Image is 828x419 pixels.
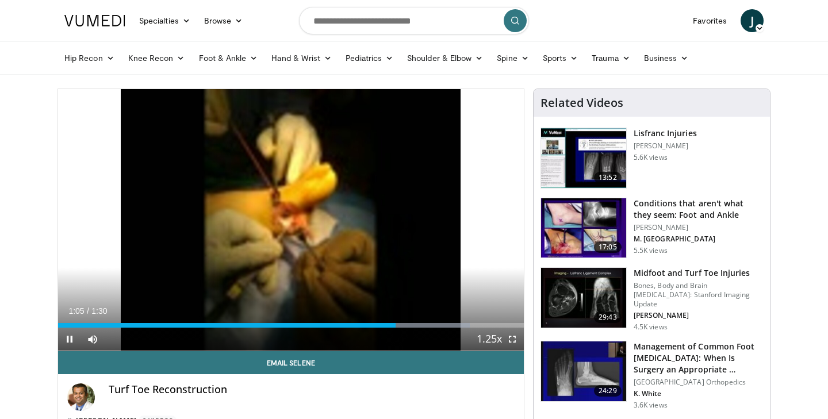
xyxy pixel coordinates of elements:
[594,172,622,183] span: 13:52
[540,341,763,410] a: 24:29 Management of Common Foot [MEDICAL_DATA]: When Is Surgery an Appropriate … [GEOGRAPHIC_DATA...
[594,241,622,253] span: 17:05
[634,378,763,387] p: [GEOGRAPHIC_DATA] Orthopedics
[637,47,696,70] a: Business
[540,96,623,110] h4: Related Videos
[132,9,197,32] a: Specialties
[299,7,529,34] input: Search topics, interventions
[490,47,535,70] a: Spine
[540,128,763,189] a: 13:52 Lisfranc Injuries [PERSON_NAME] 5.6K views
[634,281,763,309] p: Bones, Body and Brain [MEDICAL_DATA]: Stanford Imaging Update
[67,383,95,411] img: Avatar
[536,47,585,70] a: Sports
[192,47,265,70] a: Foot & Ankle
[634,141,697,151] p: [PERSON_NAME]
[634,235,763,244] p: M. [GEOGRAPHIC_DATA]
[64,15,125,26] img: VuMedi Logo
[741,9,764,32] a: J
[634,223,763,232] p: [PERSON_NAME]
[339,47,400,70] a: Pediatrics
[634,246,668,255] p: 5.5K views
[541,128,626,188] img: 9445b249-bd73-48d5-8f7c-64564f17c714.150x105_q85_crop-smart_upscale.jpg
[634,341,763,375] h3: Management of Common Foot [MEDICAL_DATA]: When Is Surgery an Appropriate …
[478,328,501,351] button: Playback Rate
[264,47,339,70] a: Hand & Wrist
[594,385,622,397] span: 24:29
[58,328,81,351] button: Pause
[541,341,626,401] img: 04cc40db-62e3-4777-96bd-621423df7a43.150x105_q85_crop-smart_upscale.jpg
[634,267,763,279] h3: Midfoot and Turf Toe Injuries
[81,328,104,351] button: Mute
[400,47,490,70] a: Shoulder & Elbow
[501,328,524,351] button: Fullscreen
[91,306,107,316] span: 1:30
[634,389,763,398] p: K. White
[87,306,89,316] span: /
[686,9,734,32] a: Favorites
[585,47,637,70] a: Trauma
[634,128,697,139] h3: Lisfranc Injuries
[634,322,668,332] p: 4.5K views
[594,312,622,323] span: 29:43
[58,89,524,351] video-js: Video Player
[540,198,763,259] a: 17:05 Conditions that aren't what they seem: Foot and Ankle [PERSON_NAME] M. [GEOGRAPHIC_DATA] 5....
[197,9,250,32] a: Browse
[541,198,626,258] img: 5978bb67-e86f-48c8-9eb3-ff3ba4b60370.150x105_q85_crop-smart_upscale.jpg
[634,311,763,320] p: [PERSON_NAME]
[634,153,668,162] p: 5.6K views
[634,401,668,410] p: 3.6K views
[121,47,192,70] a: Knee Recon
[540,267,763,332] a: 29:43 Midfoot and Turf Toe Injuries Bones, Body and Brain [MEDICAL_DATA]: Stanford Imaging Update...
[58,351,524,374] a: Email Selene
[541,268,626,328] img: a5ea1da0-4d6c-44f0-9de1-dc0b8c848f27.150x105_q85_crop-smart_upscale.jpg
[109,383,515,396] h4: Turf Toe Reconstruction
[634,198,763,221] h3: Conditions that aren't what they seem: Foot and Ankle
[57,47,121,70] a: Hip Recon
[68,306,84,316] span: 1:05
[58,323,524,328] div: Progress Bar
